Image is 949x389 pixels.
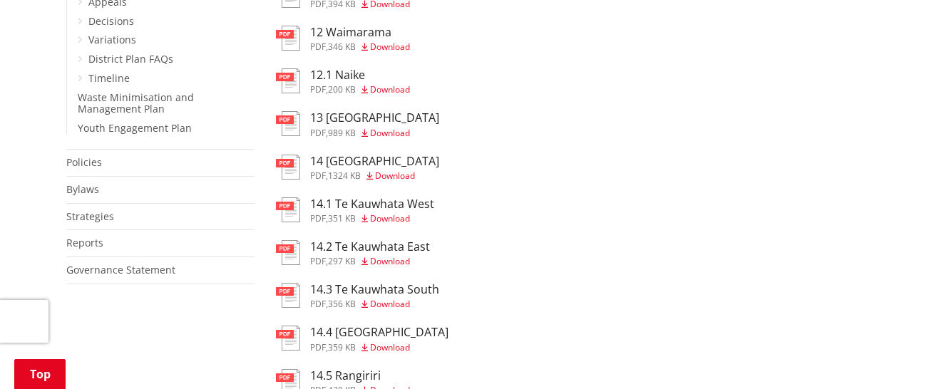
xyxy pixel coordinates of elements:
[88,52,173,66] a: District Plan FAQs
[370,341,410,353] span: Download
[310,197,434,211] h3: 14.1 Te Kauwhata West
[14,359,66,389] a: Top
[310,41,326,53] span: pdf
[310,257,430,266] div: ,
[276,326,448,351] a: 14.4 [GEOGRAPHIC_DATA] pdf,359 KB Download
[328,127,356,139] span: 989 KB
[883,329,935,380] iframe: Messenger Launcher
[310,212,326,224] span: pdf
[310,111,439,125] h3: 13 [GEOGRAPHIC_DATA]
[276,240,300,265] img: document-pdf.svg
[66,263,175,276] a: Governance Statement
[328,83,356,95] span: 200 KB
[276,283,300,308] img: document-pdf.svg
[370,298,410,310] span: Download
[276,26,300,51] img: document-pdf.svg
[328,255,356,267] span: 297 KB
[370,83,410,95] span: Download
[276,26,410,51] a: 12 Waimarama pdf,346 KB Download
[276,155,300,180] img: document-pdf.svg
[370,41,410,53] span: Download
[370,255,410,267] span: Download
[310,298,326,310] span: pdf
[276,197,434,223] a: 14.1 Te Kauwhata West pdf,351 KB Download
[375,170,415,182] span: Download
[310,127,326,139] span: pdf
[66,209,114,223] a: Strategies
[328,341,356,353] span: 359 KB
[310,85,410,94] div: ,
[78,90,194,116] a: Waste Minimisation and Management Plan
[310,68,410,82] h3: 12.1 Naike
[310,43,410,51] div: ,
[328,212,356,224] span: 351 KB
[276,283,439,308] a: 14.3 Te Kauwhata South pdf,356 KB Download
[88,14,134,28] a: Decisions
[276,68,300,93] img: document-pdf.svg
[276,111,439,137] a: 13 [GEOGRAPHIC_DATA] pdf,989 KB Download
[276,111,300,136] img: document-pdf.svg
[310,129,439,138] div: ,
[310,326,448,339] h3: 14.4 [GEOGRAPHIC_DATA]
[310,26,410,39] h3: 12 Waimarama
[310,343,448,352] div: ,
[310,214,434,223] div: ,
[276,240,430,266] a: 14.2 Te Kauwhata East pdf,297 KB Download
[78,121,192,135] a: Youth Engagement Plan
[328,170,361,182] span: 1324 KB
[276,68,410,94] a: 12.1 Naike pdf,200 KB Download
[310,283,439,296] h3: 14.3 Te Kauwhata South
[328,41,356,53] span: 346 KB
[310,369,410,383] h3: 14.5 Rangiriri
[276,326,300,351] img: document-pdf.svg
[310,83,326,95] span: pdf
[66,155,102,169] a: Policies
[310,300,439,308] div: ,
[276,155,439,180] a: 14 [GEOGRAPHIC_DATA] pdf,1324 KB Download
[310,172,439,180] div: ,
[310,240,430,254] h3: 14.2 Te Kauwhata East
[88,71,130,85] a: Timeline
[370,127,410,139] span: Download
[370,212,410,224] span: Download
[328,298,356,310] span: 356 KB
[276,197,300,222] img: document-pdf.svg
[310,170,326,182] span: pdf
[310,155,439,168] h3: 14 [GEOGRAPHIC_DATA]
[66,182,99,196] a: Bylaws
[310,341,326,353] span: pdf
[310,255,326,267] span: pdf
[88,33,136,46] a: Variations
[66,236,103,249] a: Reports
